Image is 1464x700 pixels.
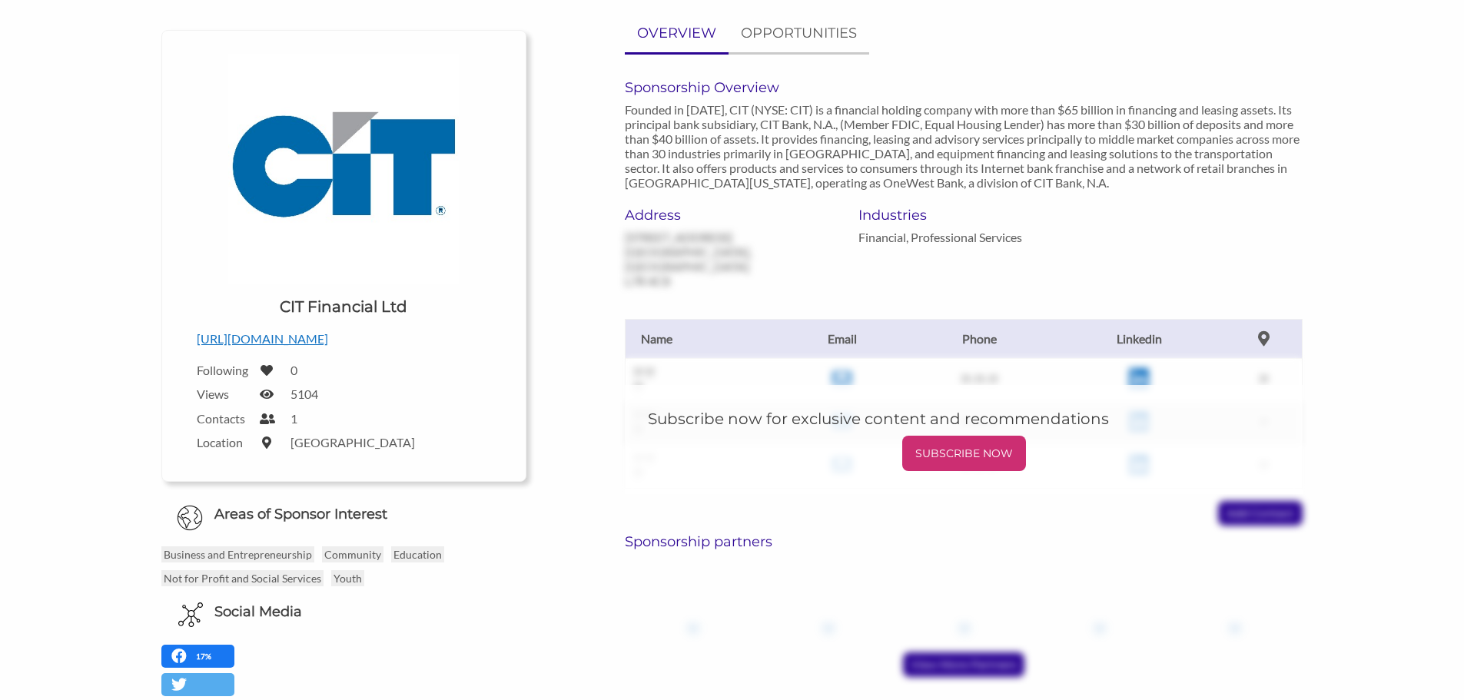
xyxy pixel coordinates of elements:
h1: CIT Financial Ltd [280,296,407,317]
label: Following [197,363,251,377]
th: Linkedin [1053,319,1225,358]
p: Education [391,546,444,562]
th: Phone [905,319,1054,358]
label: 5104 [290,386,318,401]
th: Name [625,319,778,358]
p: Youth [331,570,364,586]
label: 1 [290,411,297,426]
p: Founded in [DATE], CIT (NYSE: CIT) is a financial holding company with more than $65 billion in f... [625,102,1303,190]
p: OPPORTUNITIES [741,22,857,45]
h6: Social Media [214,602,302,622]
img: Social Media Icon [178,602,203,627]
label: Location [197,435,251,450]
label: 0 [290,363,297,377]
p: Not for Profit and Social Services [161,570,324,586]
p: Business and Entrepreneurship [161,546,314,562]
p: Community [322,546,383,562]
h6: Address [625,207,835,224]
a: SUBSCRIBE NOW [648,436,1280,471]
img: Logo [228,54,459,284]
label: [GEOGRAPHIC_DATA] [290,435,415,450]
p: SUBSCRIBE NOW [908,442,1020,465]
h6: Industries [858,207,1069,224]
label: Contacts [197,411,251,426]
th: Email [778,319,905,358]
img: Globe Icon [177,505,203,531]
p: OVERVIEW [637,22,716,45]
label: Views [197,386,251,401]
h5: Subscribe now for exclusive content and recommendations [648,408,1280,430]
p: [URL][DOMAIN_NAME] [197,329,491,349]
h6: Areas of Sponsor Interest [150,505,538,524]
p: 17% [196,649,215,664]
h6: Sponsorship partners [625,533,1303,550]
p: Financial, Professional Services [858,230,1069,244]
h6: Sponsorship Overview [625,79,1303,96]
